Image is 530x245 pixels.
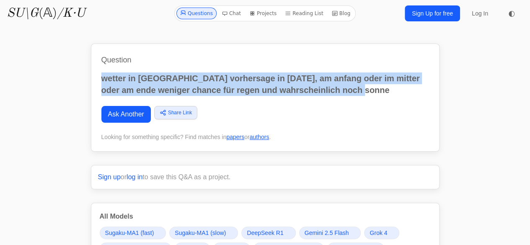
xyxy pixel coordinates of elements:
[250,134,269,140] a: authors
[364,227,399,239] a: Grok 4
[169,227,238,239] a: Sugaku-MA1 (slow)
[246,8,280,19] a: Projects
[127,173,142,181] a: log in
[57,7,85,20] i: /K·U
[405,5,460,21] a: Sign Up for free
[101,54,429,66] h1: Question
[508,10,515,17] span: ◐
[175,229,226,237] span: Sugaku-MA1 (slow)
[370,229,387,237] span: Grok 4
[105,229,154,237] span: Sugaku-MA1 (fast)
[100,227,166,239] a: Sugaku-MA1 (fast)
[101,106,151,123] a: Ask Another
[100,211,431,222] h3: All Models
[299,227,361,239] a: Gemini 2.5 Flash
[282,8,327,19] a: Reading List
[503,5,520,22] button: ◐
[467,6,493,21] a: Log In
[98,173,121,181] a: Sign up
[218,8,244,19] a: Chat
[101,72,429,96] p: wetter in [GEOGRAPHIC_DATA] vorhersage in [DATE], am anfang oder im mitter oder am ende weniger c...
[305,229,349,237] span: Gemini 2.5 Flash
[328,8,354,19] a: Blog
[247,229,283,237] span: DeepSeek R1
[241,227,295,239] a: DeepSeek R1
[168,109,192,116] span: Share Link
[7,7,39,20] i: SU\G
[176,8,217,19] a: Questions
[226,134,244,140] a: papers
[98,172,432,182] p: or to save this Q&A as a project.
[7,6,85,21] a: SU\G(𝔸)/K·U
[101,133,429,141] div: Looking for something specific? Find matches in or .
